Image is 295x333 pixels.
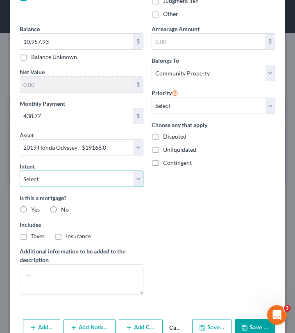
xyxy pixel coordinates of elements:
[20,108,133,124] input: 0.00
[20,34,133,49] input: 0.00
[20,68,45,76] label: Net Value
[20,132,34,139] span: Asset
[163,159,192,166] span: Contingent
[31,233,45,239] span: Taxes
[265,34,275,49] div: $
[284,305,290,312] span: 3
[61,206,69,213] span: No
[163,10,178,17] span: Other
[20,194,143,202] label: Is this a mortgage?
[152,25,200,33] label: Arrearage Amount
[20,99,65,108] label: Monthly Payment
[20,25,40,33] label: Balance
[66,233,91,239] span: Insurance
[152,88,178,98] label: Priority
[20,247,143,264] label: Additional information to be added to the description
[163,146,196,153] span: Unliquidated
[20,162,35,171] label: Intent
[163,133,186,140] span: Disputed
[20,220,143,229] label: Includes
[133,77,143,92] div: $
[267,305,287,325] iframe: Intercom live chat
[133,34,143,49] div: $
[31,53,77,61] label: Balance Unknown
[152,57,179,64] span: Belongs To
[31,206,40,213] span: Yes
[20,77,133,92] input: 0.00
[152,121,275,129] label: Choose any that apply
[133,108,143,124] div: $
[152,34,265,49] input: 0.00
